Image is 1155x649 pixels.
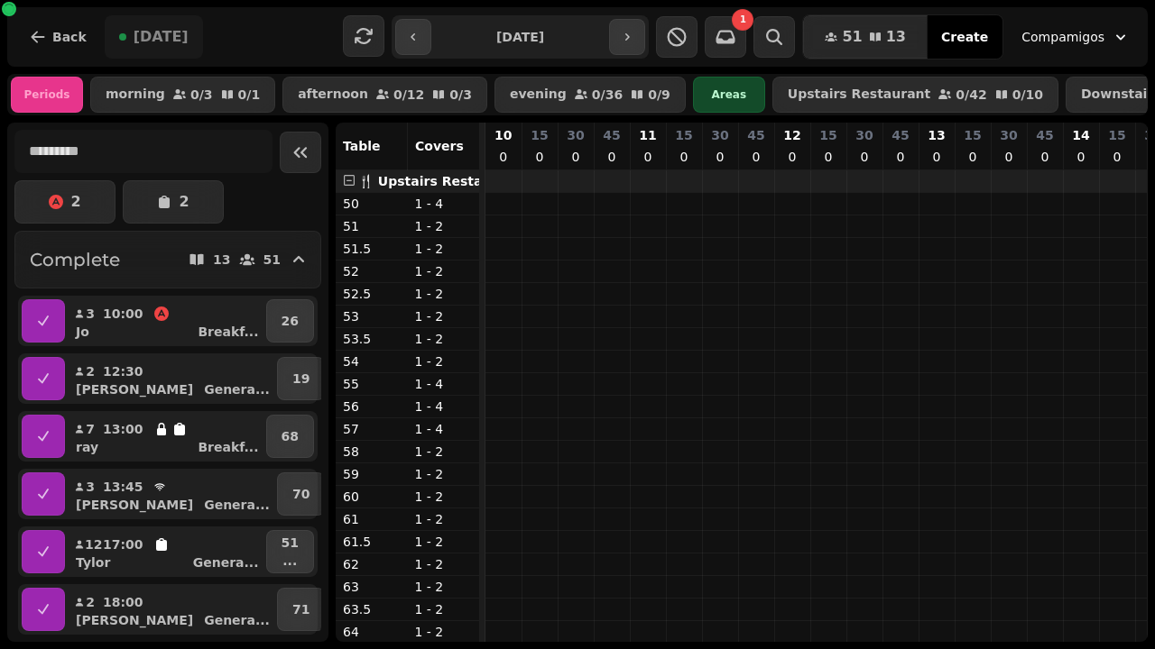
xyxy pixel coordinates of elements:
[1038,148,1052,166] p: 0
[280,132,321,173] button: Collapse sidebar
[76,323,89,341] p: Jo
[343,195,401,213] p: 50
[343,578,401,596] p: 63
[711,126,728,144] p: 30
[1110,148,1124,166] p: 0
[855,126,873,144] p: 30
[85,535,96,553] p: 12
[343,488,401,506] p: 60
[449,88,472,101] p: 0 / 3
[886,30,906,44] span: 13
[1012,88,1043,101] p: 0 / 10
[1074,148,1088,166] p: 0
[415,578,473,596] p: 1 - 2
[76,380,193,398] p: [PERSON_NAME]
[819,126,836,144] p: 15
[76,553,110,571] p: Tylor
[266,530,314,573] button: 51...
[343,420,401,438] p: 57
[76,496,193,514] p: [PERSON_NAME]
[857,148,872,166] p: 0
[603,126,620,144] p: 45
[783,126,800,144] p: 12
[69,415,263,458] button: 713:00rayBreakf...
[675,126,692,144] p: 15
[415,195,473,213] p: 1 - 4
[193,553,259,571] p: Genera ...
[358,174,521,188] span: 🍴 Upstairs Restaurant
[893,148,908,166] p: 0
[292,600,310,618] p: 71
[343,510,401,528] p: 61
[85,593,96,611] p: 2
[292,485,310,503] p: 70
[343,375,401,393] p: 55
[415,555,473,573] p: 1 - 2
[298,87,368,102] p: afternoon
[494,77,686,113] button: evening0/360/9
[747,126,764,144] p: 45
[14,231,321,288] button: Complete1351
[415,352,473,370] p: 1 - 2
[103,362,143,380] p: 12:30
[343,352,401,370] p: 54
[415,307,473,325] p: 1 - 2
[134,30,189,44] span: [DATE]
[343,307,401,325] p: 53
[785,148,799,166] p: 0
[966,148,980,166] p: 0
[14,180,115,224] button: 2
[415,420,473,438] p: 1 - 4
[415,262,473,280] p: 1 - 2
[85,305,96,323] p: 3
[85,420,96,438] p: 7
[282,534,299,552] p: 51
[1108,126,1125,144] p: 15
[103,593,143,611] p: 18:00
[415,488,473,506] p: 1 - 2
[415,330,473,348] p: 1 - 2
[70,195,80,209] p: 2
[90,77,275,113] button: morning0/30/1
[198,323,258,341] p: Breakf ...
[415,285,473,303] p: 1 - 2
[343,240,401,258] p: 51.5
[103,535,143,553] p: 17:00
[842,30,862,44] span: 51
[343,443,401,461] p: 58
[343,262,401,280] p: 52
[85,362,96,380] p: 2
[1021,28,1104,46] span: Compamigos
[693,77,765,113] div: Areas
[103,478,143,496] p: 13:45
[343,623,401,641] p: 64
[204,496,270,514] p: Genera ...
[415,510,473,528] p: 1 - 2
[592,88,623,101] p: 0 / 36
[415,465,473,483] p: 1 - 2
[415,139,464,153] span: Covers
[30,247,120,272] h2: Complete
[1072,126,1089,144] p: 14
[772,77,1058,113] button: Upstairs Restaurant0/420/10
[567,126,584,144] p: 30
[106,87,165,102] p: morning
[198,438,258,456] p: Breakf ...
[821,148,836,166] p: 0
[510,87,567,102] p: evening
[213,253,230,266] p: 13
[69,588,273,631] button: 218:00[PERSON_NAME]Genera...
[532,148,547,166] p: 0
[928,126,945,144] p: 13
[677,148,691,166] p: 0
[179,195,189,209] p: 2
[76,611,193,629] p: [PERSON_NAME]
[263,253,281,266] p: 51
[204,380,270,398] p: Genera ...
[639,126,656,144] p: 11
[277,588,325,631] button: 71
[105,15,203,59] button: [DATE]
[52,31,87,43] span: Back
[929,148,944,166] p: 0
[749,148,763,166] p: 0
